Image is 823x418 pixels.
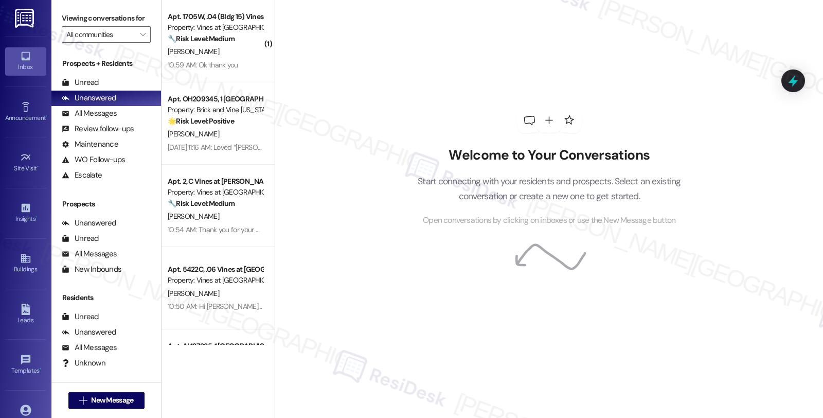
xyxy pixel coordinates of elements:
[62,233,99,244] div: Unread
[62,342,117,353] div: All Messages
[423,214,675,227] span: Open conversations by clicking on inboxes or use the New Message button
[62,311,99,322] div: Unread
[168,104,263,115] div: Property: Brick and Vine [US_STATE]
[51,292,161,303] div: Residents
[5,149,46,177] a: Site Visit •
[168,94,263,104] div: Apt. OH209345, 1 [GEOGRAPHIC_DATA]
[46,113,47,120] span: •
[37,163,39,170] span: •
[15,9,36,28] img: ResiDesk Logo
[51,58,161,69] div: Prospects + Residents
[168,289,219,298] span: [PERSON_NAME]
[91,395,133,406] span: New Message
[168,11,263,22] div: Apt. 1705W, .04 (Bldg 15) Vines at [GEOGRAPHIC_DATA]
[62,108,117,119] div: All Messages
[168,212,219,221] span: [PERSON_NAME]
[40,365,41,373] span: •
[402,174,696,203] p: Start connecting with your residents and prospects. Select an existing conversation or create a n...
[168,176,263,187] div: Apt. 2, C Vines at [PERSON_NAME]
[62,10,151,26] label: Viewing conversations for
[168,187,263,198] div: Property: Vines at [GEOGRAPHIC_DATA]
[62,154,125,165] div: WO Follow-ups
[62,93,116,103] div: Unanswered
[79,396,87,405] i: 
[168,47,219,56] span: [PERSON_NAME]
[168,60,238,69] div: 10:59 AM: Ok thank you
[62,124,134,134] div: Review follow-ups
[402,147,696,164] h2: Welcome to Your Conversations
[168,275,263,286] div: Property: Vines at [GEOGRAPHIC_DATA]
[62,358,105,369] div: Unknown
[5,199,46,227] a: Insights •
[168,264,263,275] div: Apt. 5422C, .06 Vines at [GEOGRAPHIC_DATA]
[66,26,134,43] input: All communities
[140,30,146,39] i: 
[62,327,116,338] div: Unanswered
[168,143,816,152] div: [DATE] 11:16 AM: Loved “[PERSON_NAME] (Brick and Vine [US_STATE]): Thank you for your patience an...
[168,341,263,352] div: Apt. AL127225, 1 [GEOGRAPHIC_DATA]
[62,264,121,275] div: New Inbounds
[62,249,117,259] div: All Messages
[62,170,102,181] div: Escalate
[51,199,161,210] div: Prospects
[168,199,235,208] strong: 🔧 Risk Level: Medium
[68,392,145,409] button: New Message
[168,34,235,43] strong: 🔧 Risk Level: Medium
[62,218,116,229] div: Unanswered
[168,116,234,126] strong: 🌟 Risk Level: Positive
[62,139,118,150] div: Maintenance
[5,250,46,277] a: Buildings
[35,214,37,221] span: •
[168,22,263,33] div: Property: Vines at [GEOGRAPHIC_DATA]
[168,129,219,138] span: [PERSON_NAME]
[62,77,99,88] div: Unread
[5,351,46,379] a: Templates •
[5,301,46,328] a: Leads
[5,47,46,75] a: Inbox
